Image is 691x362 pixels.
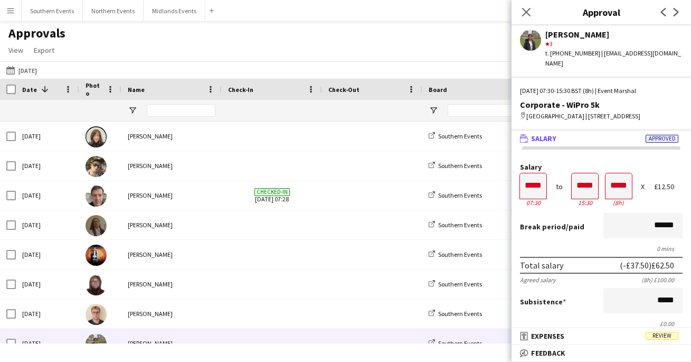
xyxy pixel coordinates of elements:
[429,106,438,115] button: Open Filter Menu
[641,183,645,191] div: X
[16,181,79,210] div: [DATE]
[512,5,691,19] h3: Approval
[520,245,683,253] div: 0 mins
[128,86,145,94] span: Name
[86,156,107,177] img: William Hoad
[4,43,27,57] a: View
[16,299,79,328] div: [DATE]
[520,199,546,207] div: 07:30
[121,210,222,239] div: [PERSON_NAME]
[22,1,83,21] button: Southern Events
[605,199,632,207] div: 8h
[22,86,37,94] span: Date
[121,181,222,210] div: [PERSON_NAME]
[438,339,482,347] span: Southern Events
[646,135,678,143] span: Approved
[556,183,563,191] div: to
[572,199,598,207] div: 15:30
[16,240,79,269] div: [DATE]
[520,222,566,231] span: Break period
[438,191,482,199] span: Southern Events
[16,122,79,151] div: [DATE]
[654,183,683,191] div: £12.50
[512,345,691,361] mat-expansion-panel-header: Feedback
[228,86,253,94] span: Check-In
[429,132,482,140] a: Southern Events
[520,320,683,328] div: £0.00
[438,162,482,170] span: Southern Events
[228,181,316,210] span: [DATE] 07:28
[144,1,205,21] button: Midlands Events
[520,112,683,121] div: [GEOGRAPHIC_DATA] | [STREET_ADDRESS]
[86,245,107,266] img: Craig van Eyk
[86,81,102,97] span: Photo
[121,122,222,151] div: [PERSON_NAME]
[128,106,137,115] button: Open Filter Menu
[520,86,683,96] div: [DATE] 07:30-15:30 BST (8h) | Event Marshal
[438,310,482,318] span: Southern Events
[30,43,59,57] a: Export
[545,49,683,68] div: t. [PHONE_NUMBER] | [EMAIL_ADDRESS][DOMAIN_NAME]
[429,250,482,258] a: Southern Events
[438,280,482,288] span: Southern Events
[520,163,683,171] label: Salary
[429,86,447,94] span: Board
[34,45,54,55] span: Export
[16,151,79,180] div: [DATE]
[545,39,683,49] div: 3
[16,270,79,299] div: [DATE]
[121,240,222,269] div: [PERSON_NAME]
[254,188,290,196] span: Checked-in
[520,297,566,307] label: Subsistence
[429,339,482,347] a: Southern Events
[646,332,678,340] span: Review
[438,221,482,229] span: Southern Events
[86,185,107,207] img: Gareth Lloyd
[531,134,556,143] span: Salary
[4,64,39,77] button: [DATE]
[86,333,107,355] img: Dhanuvarsha Ramasamy
[429,310,482,318] a: Southern Events
[121,270,222,299] div: [PERSON_NAME]
[429,221,482,229] a: Southern Events
[121,299,222,328] div: [PERSON_NAME]
[512,131,691,146] mat-expansion-panel-header: SalaryApproved
[429,162,482,170] a: Southern Events
[86,126,107,147] img: Joanna Pearce
[429,280,482,288] a: Southern Events
[438,132,482,140] span: Southern Events
[620,260,674,271] div: (-£37.50) £62.50
[520,276,556,284] div: Agreed salary
[531,331,564,341] span: Expenses
[520,100,683,109] div: Corporate - WiPro 5k
[512,328,691,344] mat-expansion-panel-header: ExpensesReview
[438,250,482,258] span: Southern Events
[520,260,563,271] div: Total salary
[641,276,683,284] div: (8h) £100.00
[448,104,522,117] input: Board Filter Input
[86,215,107,236] img: Bethany Lawrence
[429,191,482,199] a: Southern Events
[328,86,359,94] span: Check-Out
[86,274,107,295] img: Mbalu Kamara
[121,151,222,180] div: [PERSON_NAME]
[121,329,222,358] div: [PERSON_NAME]
[16,210,79,239] div: [DATE]
[147,104,215,117] input: Name Filter Input
[545,30,683,39] div: [PERSON_NAME]
[520,222,584,231] label: /paid
[16,329,79,358] div: [DATE]
[531,348,565,358] span: Feedback
[83,1,144,21] button: Northern Events
[8,45,23,55] span: View
[86,304,107,325] img: Jake Evans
